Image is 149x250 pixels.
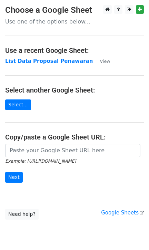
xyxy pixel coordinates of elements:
[5,18,144,25] p: Use one of the options below...
[100,59,110,64] small: View
[101,210,144,216] a: Google Sheets
[5,158,76,164] small: Example: [URL][DOMAIN_NAME]
[5,172,23,183] input: Next
[5,46,144,55] h4: Use a recent Google Sheet:
[5,58,93,64] a: List Data Proposal Penawaran
[5,133,144,141] h4: Copy/paste a Google Sheet URL:
[93,58,110,64] a: View
[5,86,144,94] h4: Select another Google Sheet:
[5,99,31,110] a: Select...
[5,209,39,220] a: Need help?
[5,5,144,15] h3: Choose a Google Sheet
[5,144,140,157] input: Paste your Google Sheet URL here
